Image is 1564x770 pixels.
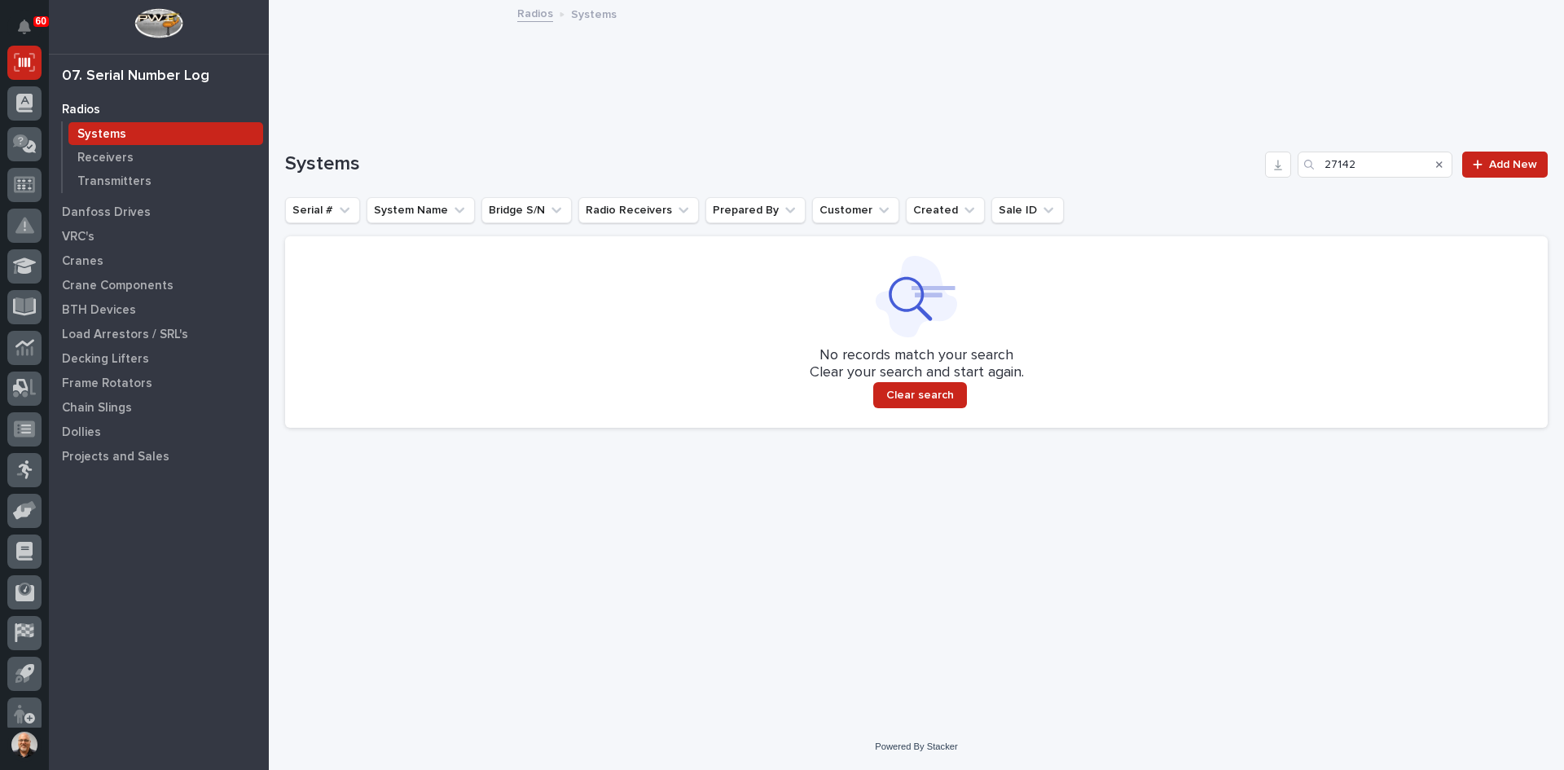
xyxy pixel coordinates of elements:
[62,230,94,244] p: VRC's
[481,197,572,223] button: Bridge S/N
[134,8,182,38] img: Workspace Logo
[49,97,269,121] a: Radios
[7,10,42,44] button: Notifications
[517,3,553,22] a: Radios
[285,152,1259,176] h1: Systems
[49,322,269,346] a: Load Arrestors / SRL's
[7,728,42,762] button: users-avatar
[63,146,269,169] a: Receivers
[49,224,269,249] a: VRC's
[812,197,899,223] button: Customer
[62,254,103,269] p: Cranes
[49,200,269,224] a: Danfoss Drives
[578,197,699,223] button: Radio Receivers
[1298,152,1452,178] input: Search
[62,401,132,416] p: Chain Slings
[36,15,46,27] p: 60
[49,420,269,444] a: Dollies
[77,174,152,189] p: Transmitters
[62,450,169,464] p: Projects and Sales
[1462,152,1548,178] a: Add New
[62,279,174,293] p: Crane Components
[991,197,1064,223] button: Sale ID
[305,347,1528,365] p: No records match your search
[62,303,136,318] p: BTH Devices
[49,395,269,420] a: Chain Slings
[49,297,269,322] a: BTH Devices
[63,169,269,192] a: Transmitters
[77,127,126,142] p: Systems
[49,249,269,273] a: Cranes
[49,371,269,395] a: Frame Rotators
[62,103,100,117] p: Radios
[49,346,269,371] a: Decking Lifters
[63,122,269,145] a: Systems
[77,151,134,165] p: Receivers
[62,376,152,391] p: Frame Rotators
[705,197,806,223] button: Prepared By
[886,388,954,403] span: Clear search
[62,68,209,86] div: 07. Serial Number Log
[62,328,188,342] p: Load Arrestors / SRL's
[49,273,269,297] a: Crane Components
[49,444,269,469] a: Projects and Sales
[62,425,101,440] p: Dollies
[810,364,1024,382] p: Clear your search and start again.
[62,352,149,367] p: Decking Lifters
[285,197,360,223] button: Serial #
[873,382,967,408] button: Clear search
[875,741,957,751] a: Powered By Stacker
[367,197,475,223] button: System Name
[62,205,151,220] p: Danfoss Drives
[1489,159,1537,170] span: Add New
[571,4,617,22] p: Systems
[20,20,42,46] div: Notifications60
[906,197,985,223] button: Created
